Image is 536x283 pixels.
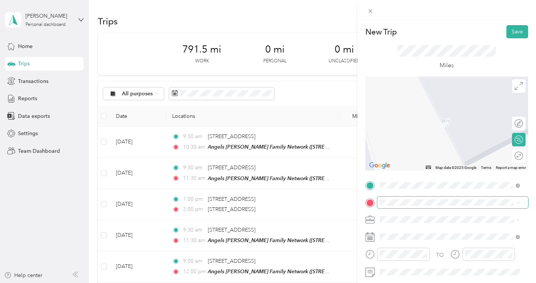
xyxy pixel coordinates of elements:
[435,166,476,170] span: Map data ©2025 Google
[440,61,454,70] p: Miles
[367,161,392,170] a: Open this area in Google Maps (opens a new window)
[481,166,491,170] a: Terms (opens in new tab)
[496,166,526,170] a: Report a map error
[506,25,528,38] button: Save
[436,251,444,259] div: TO
[367,161,392,170] img: Google
[494,241,536,283] iframe: Everlance-gr Chat Button Frame
[426,166,431,169] button: Keyboard shortcuts
[365,27,397,37] p: New Trip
